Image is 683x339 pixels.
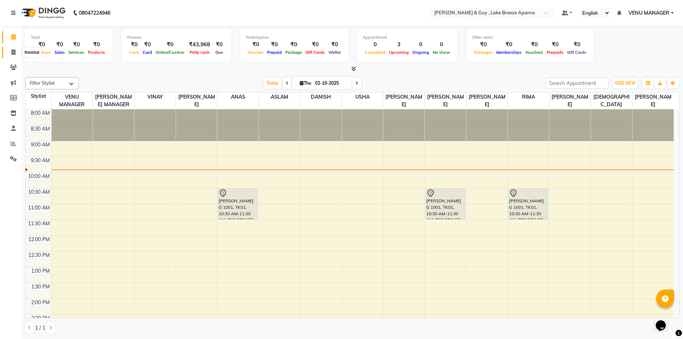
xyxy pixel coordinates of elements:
[342,93,383,102] span: USHA
[411,50,431,55] span: Ongoing
[214,50,225,55] span: Due
[52,93,93,109] span: VENU MANAGER
[31,41,53,49] div: ₹0
[313,78,349,89] input: 2025-10-02
[67,50,86,55] span: Services
[523,50,545,55] span: Vouchers
[29,141,51,149] div: 9:00 AM
[565,50,588,55] span: Gift Cards
[188,50,212,55] span: Petty cash
[27,251,51,259] div: 12:30 PM
[31,34,107,41] div: Total
[30,315,51,322] div: 2:30 PM
[472,34,588,41] div: Other sales
[284,41,304,49] div: ₹0
[411,41,431,49] div: 0
[186,41,213,49] div: ₹43,968
[545,41,565,49] div: ₹0
[27,220,51,227] div: 11:30 AM
[213,41,226,49] div: ₹0
[426,189,465,219] div: [PERSON_NAME] G 1001, TK01, 10:30 AM-11:30 AM, TOP STYLIST HAIRCUT WOMEN'S
[30,267,51,275] div: 1:00 PM
[304,50,327,55] span: Gift Cards
[27,204,51,212] div: 11:00 AM
[387,41,411,49] div: 3
[327,41,342,49] div: ₹0
[218,189,257,219] div: [PERSON_NAME] G 1001, TK01, 10:30 AM-11:30 AM, TOP STYLIST HAIRCUT WOMEN'S
[259,93,300,102] span: ASLAM
[176,93,217,109] span: [PERSON_NAME]
[27,236,51,243] div: 12:00 PM
[591,93,632,109] span: [DEMOGRAPHIC_DATA]
[653,310,676,332] iframe: chat widget
[30,80,55,86] span: Filter Stylist
[53,50,67,55] span: Sales
[29,157,51,164] div: 9:30 AM
[304,41,327,49] div: ₹0
[327,50,342,55] span: Wallet
[613,78,637,88] button: ADD NEW
[549,93,590,109] span: [PERSON_NAME]
[127,50,141,55] span: Cash
[431,50,452,55] span: No show
[141,50,154,55] span: Card
[545,50,565,55] span: Prepaids
[217,93,259,102] span: ANAS
[265,50,284,55] span: Prepaid
[523,41,545,49] div: ₹0
[86,41,107,49] div: ₹0
[431,41,452,49] div: 0
[79,3,110,23] b: 08047224946
[134,93,176,102] span: VINAY
[472,41,494,49] div: ₹0
[264,77,281,89] span: Today
[494,41,523,49] div: ₹0
[300,93,342,102] span: DANISH
[632,93,674,109] span: [PERSON_NAME]
[29,109,51,117] div: 8:00 AM
[25,93,51,100] div: Stylist
[154,50,186,55] span: Online/Custom
[246,50,265,55] span: Voucher
[387,50,411,55] span: Upcoming
[298,80,313,86] span: Thu
[23,48,41,57] div: Invoice
[30,299,51,306] div: 2:00 PM
[494,50,523,55] span: Memberships
[629,9,669,17] span: VENU MANAGER
[27,173,51,180] div: 10:00 AM
[363,34,452,41] div: Appointment
[29,125,51,133] div: 8:30 AM
[127,34,226,41] div: Finance
[509,189,547,219] div: [PERSON_NAME] G 1001, TK01, 10:30 AM-11:30 AM, TOP STYLIST HAIRCUT WOMEN'S
[466,93,508,109] span: [PERSON_NAME]
[141,41,154,49] div: ₹0
[154,41,186,49] div: ₹0
[127,41,141,49] div: ₹0
[363,50,387,55] span: Completed
[53,41,67,49] div: ₹0
[284,50,304,55] span: Package
[86,50,107,55] span: Products
[615,80,636,86] span: ADD NEW
[30,283,51,291] div: 1:30 PM
[18,3,67,23] img: logo
[246,34,342,41] div: Redemption
[363,41,387,49] div: 0
[565,41,588,49] div: ₹0
[425,93,466,109] span: [PERSON_NAME]
[246,41,265,49] div: ₹0
[35,324,45,332] span: 1 / 1
[472,50,494,55] span: Packages
[265,41,284,49] div: ₹0
[27,188,51,196] div: 10:30 AM
[383,93,424,109] span: [PERSON_NAME]
[546,77,608,89] input: Search Appointment
[93,93,134,109] span: [PERSON_NAME] MANAGER
[67,41,86,49] div: ₹0
[508,93,549,102] span: RIMA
